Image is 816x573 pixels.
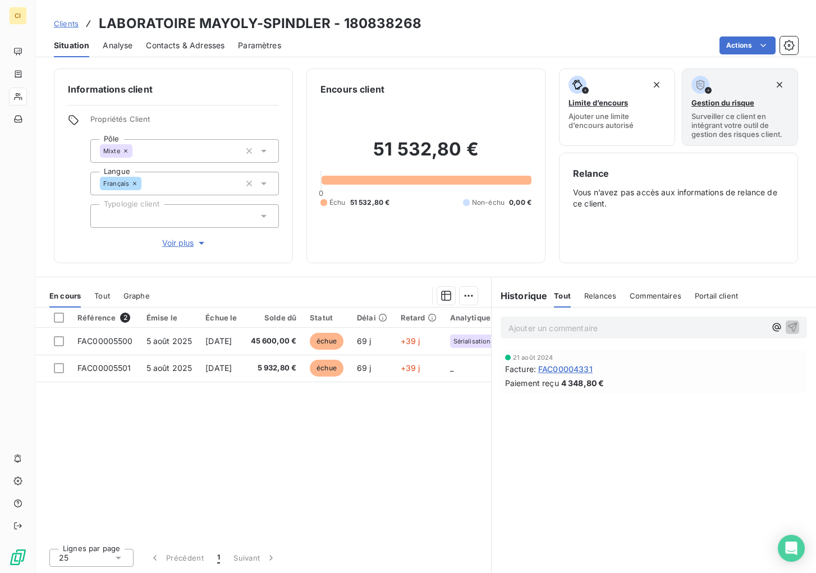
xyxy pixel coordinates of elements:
span: échue [310,333,343,350]
span: Échu [329,198,346,208]
h6: Relance [573,167,784,180]
span: Tout [94,291,110,300]
h6: Informations client [68,82,279,96]
span: Limite d’encours [569,98,628,107]
span: 5 août 2025 [146,363,192,373]
h6: Encours client [320,82,384,96]
span: 25 [59,552,68,563]
img: Logo LeanPay [9,548,27,566]
span: Ajouter une limite d’encours autorisé [569,112,666,130]
span: Paiement reçu [505,377,559,389]
div: Analytique par pôle [450,313,522,322]
span: FAC00004331 [538,363,593,375]
div: Statut [310,313,343,322]
h6: Historique [492,289,548,302]
span: Portail client [695,291,738,300]
button: Précédent [143,546,210,570]
div: Échue le [205,313,237,322]
div: Émise le [146,313,192,322]
div: Open Intercom Messenger [778,535,805,562]
span: Non-échu [472,198,505,208]
span: Français [103,180,129,187]
span: 51 532,80 € [350,198,390,208]
div: Retard [401,313,437,322]
span: 5 août 2025 [146,336,192,346]
span: échue [310,360,343,377]
span: _ [450,363,453,373]
input: Ajouter une valeur [141,178,150,189]
span: Relances [584,291,616,300]
span: Contacts & Adresses [146,40,224,51]
span: Commentaires [630,291,681,300]
div: Délai [357,313,387,322]
span: Facture : [505,363,536,375]
span: 21 août 2024 [513,354,553,361]
span: Propriétés Client [90,114,279,130]
span: 69 j [357,336,372,346]
button: 1 [210,546,227,570]
input: Ajouter une valeur [100,211,109,221]
span: Gestion du risque [691,98,754,107]
span: FAC00005501 [77,363,131,373]
span: Paramètres [238,40,281,51]
button: Suivant [227,546,283,570]
span: Graphe [123,291,150,300]
button: Limite d’encoursAjouter une limite d’encours autorisé [559,68,675,146]
span: 5 932,80 € [251,363,297,374]
span: Voir plus [162,237,207,249]
span: [DATE] [205,363,232,373]
span: En cours [49,291,81,300]
button: Actions [719,36,776,54]
span: Tout [554,291,571,300]
span: Mixte [103,148,120,154]
span: Sérialisation [453,338,491,345]
div: Référence [77,313,133,323]
span: 45 600,00 € [251,336,297,347]
span: 0,00 € [509,198,531,208]
div: Solde dû [251,313,297,322]
span: 2 [120,313,130,323]
input: Ajouter une valeur [132,146,141,156]
span: Surveiller ce client en intégrant votre outil de gestion des risques client. [691,112,789,139]
button: Voir plus [90,237,279,249]
button: Gestion du risqueSurveiller ce client en intégrant votre outil de gestion des risques client. [682,68,798,146]
span: 0 [319,189,323,198]
span: 69 j [357,363,372,373]
span: [DATE] [205,336,232,346]
span: 4 348,80 € [561,377,604,389]
span: +39 j [401,336,420,346]
span: Clients [54,19,79,28]
span: Situation [54,40,89,51]
span: Analyse [103,40,132,51]
span: 1 [217,552,220,563]
a: Clients [54,18,79,29]
div: CI [9,7,27,25]
span: FAC00005500 [77,336,133,346]
h3: LABORATOIRE MAYOLY-SPINDLER - 180838268 [99,13,421,34]
span: +39 j [401,363,420,373]
h2: 51 532,80 € [320,138,531,172]
div: Vous n’avez pas accès aux informations de relance de ce client. [573,167,784,249]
